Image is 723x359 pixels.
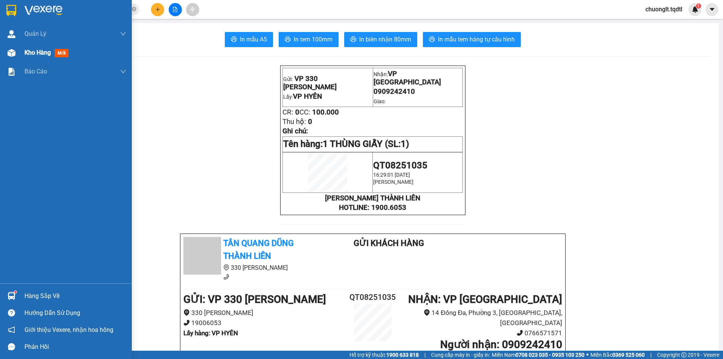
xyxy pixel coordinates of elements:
b: Lấy hàng : VP HYÊN [183,329,238,337]
span: | [424,351,426,359]
span: environment [424,309,430,316]
span: 1 THÙNG GIẤY (SL: [323,139,409,149]
span: DĐ: [6,29,17,37]
span: question-circle [8,309,15,316]
span: VP [GEOGRAPHIC_DATA] [374,70,441,86]
b: Người nhận : 0909242410 [440,338,562,351]
span: Miền Bắc [590,351,645,359]
img: logo-vxr [6,5,16,16]
li: 19006053 [183,318,341,328]
span: phone [517,330,523,336]
p: Nhận: [374,70,462,86]
span: down [120,31,126,37]
span: Kho hàng [24,49,51,56]
span: message [8,343,15,350]
span: copyright [681,352,686,357]
span: 100.000 [312,108,339,116]
span: 0 [295,108,299,116]
img: solution-icon [8,68,15,76]
button: printerIn biên nhận 80mm [344,32,417,47]
strong: 0708 023 035 - 0935 103 250 [516,352,584,358]
b: GỬI : VP 330 [PERSON_NAME] [183,293,326,306]
strong: 1900 633 818 [386,352,419,358]
li: 0766571571 [404,328,562,338]
span: environment [183,309,190,316]
span: In biên nhận 80mm [359,35,411,44]
span: Ghi chú: [282,127,308,135]
span: 1) [401,139,409,149]
span: notification [8,326,15,333]
span: [PERSON_NAME] [373,179,413,185]
span: chuonglt.tqdtl [639,5,688,14]
div: Hàng sắp về [24,290,126,302]
span: CR: [282,108,293,116]
sup: 1 [14,291,17,293]
img: warehouse-icon [8,292,15,300]
span: CC: [299,108,310,116]
button: printerIn mẫu A5 [225,32,273,47]
span: file-add [172,7,178,12]
strong: [PERSON_NAME] THÀNH LIÊN [325,194,420,202]
span: close-circle [132,7,136,11]
span: Quản Lý [24,29,46,38]
span: printer [429,36,435,43]
span: caret-down [709,6,715,13]
div: 0909242410 [72,24,148,35]
span: 0 [308,118,312,126]
span: Miền Nam [492,351,584,359]
sup: 1 [696,3,701,9]
span: down [120,69,126,75]
img: warehouse-icon [8,49,15,57]
span: phone [183,319,190,326]
span: 1 [697,3,700,9]
span: In mẫu A5 [240,35,267,44]
button: printerIn mẫu tem hàng tự cấu hình [423,32,521,47]
button: file-add [169,3,182,16]
span: Nhận: [72,7,90,15]
b: NHẬN : VP [GEOGRAPHIC_DATA] [408,293,562,306]
span: printer [350,36,356,43]
span: 0909242410 [374,87,415,96]
span: Lấy: [283,94,322,100]
span: VP HYÊN [293,92,322,101]
span: printer [285,36,291,43]
span: Tên hàng: [283,139,409,149]
p: Gửi: [283,75,372,91]
button: caret-down [705,3,718,16]
button: plus [151,3,164,16]
span: close-circle [132,6,136,13]
span: Cung cấp máy in - giấy in: [431,351,490,359]
span: Giao: [374,98,386,104]
span: Gửi: [6,7,18,15]
div: 100.000 [71,42,149,53]
span: VP HYÊN [17,24,63,38]
b: Gửi khách hàng [354,238,424,248]
span: printer [231,36,237,43]
span: ⚪️ [586,353,589,356]
h2: QT08251035 [341,291,404,304]
div: VP 330 [PERSON_NAME] [6,6,67,24]
span: environment [223,264,229,270]
span: Giới thiệu Vexere, nhận hoa hồng [24,325,113,335]
span: 16:29:01 [DATE] [373,172,410,178]
span: CC : [71,44,81,52]
b: Tân Quang Dũng Thành Liên [223,238,294,261]
strong: 0369 525 060 [612,352,645,358]
li: 330 [PERSON_NAME] [183,263,323,272]
img: warehouse-icon [8,30,15,38]
span: In tem 100mm [294,35,333,44]
div: VP [GEOGRAPHIC_DATA] [72,6,148,24]
li: 14 Đống Đa, Phường 3, [GEOGRAPHIC_DATA], [GEOGRAPHIC_DATA] [404,308,562,328]
span: plus [155,7,160,12]
span: Thu hộ: [282,118,306,126]
span: mới [55,49,69,57]
span: QT08251035 [373,160,427,171]
span: Báo cáo [24,67,47,76]
span: phone [223,274,229,280]
span: aim [190,7,195,12]
span: Hỗ trợ kỹ thuật: [349,351,419,359]
span: VP 330 [PERSON_NAME] [283,75,337,91]
span: In mẫu tem hàng tự cấu hình [438,35,515,44]
span: | [650,351,651,359]
div: Hướng dẫn sử dụng [24,307,126,319]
